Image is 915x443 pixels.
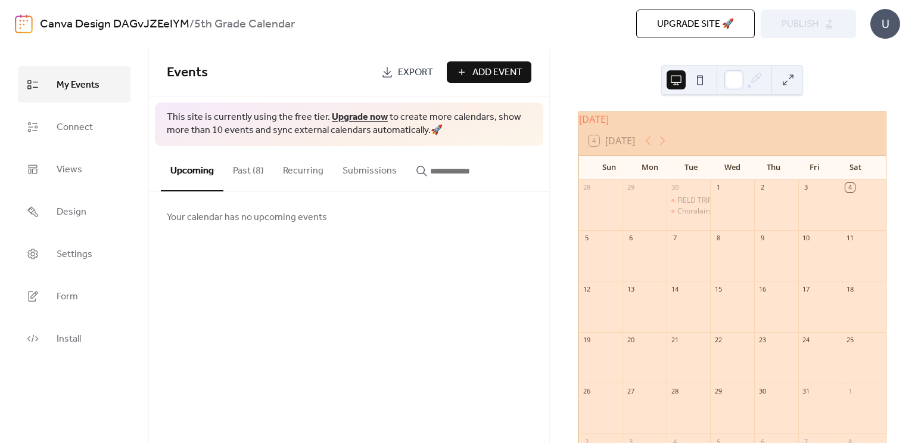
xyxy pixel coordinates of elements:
[626,386,635,395] div: 27
[372,61,442,83] a: Export
[670,336,679,345] div: 21
[714,284,723,293] div: 15
[18,193,130,230] a: Design
[583,183,592,192] div: 28
[753,156,794,179] div: Thu
[167,111,531,138] span: This site is currently using the free tier. to create more calendars, show more than 10 events an...
[758,336,767,345] div: 23
[583,284,592,293] div: 12
[472,66,522,80] span: Add Event
[802,386,811,395] div: 31
[758,386,767,395] div: 30
[870,9,900,39] div: U
[167,60,208,86] span: Events
[626,234,635,243] div: 6
[794,156,835,179] div: Fri
[40,13,189,36] a: Canva Design DAGvJZEeIYM
[18,109,130,145] a: Connect
[845,183,854,192] div: 4
[758,234,767,243] div: 9
[579,112,886,126] div: [DATE]
[398,66,433,80] span: Export
[670,386,679,395] div: 28
[273,146,333,190] button: Recurring
[194,13,295,36] b: 5th Grade Calendar
[670,183,679,192] div: 30
[583,234,592,243] div: 5
[583,336,592,345] div: 19
[802,336,811,345] div: 24
[758,183,767,192] div: 2
[167,210,327,225] span: Your calendar has no upcoming events
[677,206,712,216] div: Choralairs
[57,76,99,94] span: My Events
[677,196,790,206] div: FIELD TRIP - [GEOGRAPHIC_DATA]
[714,386,723,395] div: 29
[845,234,854,243] div: 11
[57,118,93,137] span: Connect
[657,17,734,32] span: Upgrade site 🚀
[802,234,811,243] div: 10
[161,146,223,191] button: Upcoming
[670,284,679,293] div: 14
[714,336,723,345] div: 22
[626,284,635,293] div: 13
[589,156,630,179] div: Sun
[802,183,811,192] div: 3
[583,386,592,395] div: 26
[630,156,671,179] div: Mon
[332,108,388,126] a: Upgrade now
[18,320,130,357] a: Install
[57,330,81,348] span: Install
[845,336,854,345] div: 25
[18,66,130,103] a: My Events
[758,284,767,293] div: 16
[447,61,531,83] button: Add Event
[714,183,723,192] div: 1
[57,287,78,306] span: Form
[835,156,876,179] div: Sat
[18,278,130,314] a: Form
[57,160,82,179] span: Views
[845,284,854,293] div: 18
[626,336,635,345] div: 20
[712,156,753,179] div: Wed
[671,156,712,179] div: Tue
[18,236,130,272] a: Settings
[667,206,711,216] div: Choralairs
[714,234,723,243] div: 8
[15,14,33,33] img: logo
[333,146,406,190] button: Submissions
[223,146,273,190] button: Past (8)
[18,151,130,187] a: Views
[802,284,811,293] div: 17
[57,245,92,264] span: Settings
[636,10,755,38] button: Upgrade site 🚀
[626,183,635,192] div: 29
[845,386,854,395] div: 1
[189,13,194,36] b: /
[670,234,679,243] div: 7
[57,203,86,221] span: Design
[667,196,711,206] div: FIELD TRIP - Riverfront Park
